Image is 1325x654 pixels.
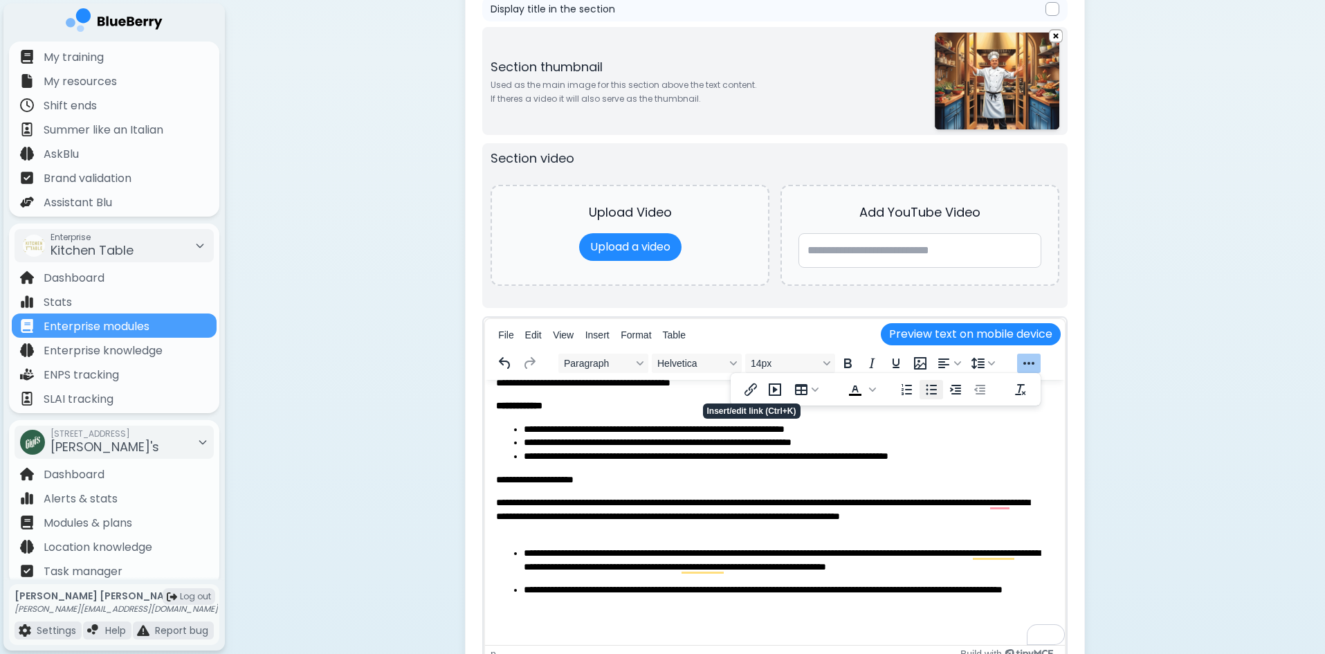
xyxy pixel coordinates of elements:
img: file icon [20,171,34,185]
p: ENPS tracking [44,367,119,383]
span: 14px [751,358,819,369]
p: Dashboard [44,270,104,287]
p: Help [105,624,126,637]
p: Settings [37,624,76,637]
button: Block Paragraph [558,354,648,373]
img: file icon [20,98,34,112]
img: company thumbnail [23,235,45,257]
img: file icon [20,122,34,136]
p: My training [44,49,104,66]
img: file icon [20,271,34,284]
span: [PERSON_NAME]'s [51,438,159,455]
body: Rich Text Area [11,11,569,102]
button: Alignment left [933,354,966,373]
img: file icon [20,564,34,578]
span: Insert [585,329,610,340]
button: Increase indent [944,380,967,399]
img: file icon [20,467,34,481]
p: Dashboard [44,466,104,483]
p: Stats [44,294,72,311]
img: file icon [20,540,34,554]
button: Table [787,380,826,399]
img: file icon [20,147,34,161]
button: Reveal or hide additional toolbar items [1017,354,1041,373]
img: file icon [20,392,34,406]
button: Decrease indent [968,380,992,399]
p: [PERSON_NAME][EMAIL_ADDRESS][DOMAIN_NAME] [15,603,218,615]
button: Clear formatting [1009,380,1032,399]
img: file icon [20,195,34,209]
p: Section video [491,149,574,168]
button: Numbered list [895,380,919,399]
p: Modules & plans [44,515,132,532]
img: file icon [20,50,34,64]
button: Insert/edit image [908,354,932,373]
button: Bullet list [920,380,943,399]
img: file icon [20,295,34,309]
img: file icon [19,624,31,637]
p: Task manager [44,563,122,580]
img: upload [1050,29,1062,44]
img: file icon [137,624,149,637]
p: Section thumbnail [491,57,757,77]
button: Preview text on mobile device [881,323,1061,345]
p: Display title in the section [491,3,615,15]
span: Kitchen Table [51,242,134,259]
p: Alerts & stats [44,491,118,507]
h3: Add YouTube Video [798,203,1041,222]
button: Font Helvetica [652,354,742,373]
span: Table [662,329,685,340]
span: File [498,329,514,340]
span: Enterprise [51,232,134,243]
span: Paragraph [564,358,632,369]
span: Log out [180,591,211,602]
p: Location knowledge [44,539,152,556]
button: Font size 14px [745,354,835,373]
iframe: Rich Text Area [485,380,1065,645]
p: My resources [44,73,117,90]
img: file icon [20,491,34,505]
span: Edit [525,329,542,340]
p: Shift ends [44,98,97,114]
img: file icon [20,516,34,529]
span: Helvetica [657,358,725,369]
img: company thumbnail [20,430,45,455]
img: company logo [66,8,163,37]
p: Enterprise knowledge [44,343,163,359]
button: Italic [860,354,884,373]
p: Enterprise modules [44,318,149,335]
button: Insert/edit link [739,380,762,399]
img: file icon [20,343,34,357]
button: Text color Black [843,380,867,399]
img: logout [167,592,177,602]
p: AskBlu [44,146,79,163]
img: file icon [20,367,34,381]
button: Text color menu [867,380,878,399]
button: Line height [967,354,1000,373]
p: Brand validation [44,170,131,187]
p: If theres a video it will also serve as the thumbnail. [491,93,757,105]
img: file icon [87,624,100,637]
img: file icon [20,319,34,333]
img: file icon [20,74,34,88]
button: Redo [518,354,541,373]
button: Bold [836,354,859,373]
h3: Upload Video [509,203,751,222]
label: Upload a video [579,233,682,261]
span: [STREET_ADDRESS] [51,428,159,439]
button: Insert/edit media [763,380,787,399]
p: [PERSON_NAME] [PERSON_NAME] [15,590,218,602]
p: SLAI tracking [44,391,113,408]
img: a4bdb311-6e7f-4d41-8ef8-0559baff9bf7-Untitled%20design%20(1).png [935,33,1059,129]
p: Used as the main image for this section above the text content. [491,80,757,91]
button: Undo [493,354,517,373]
span: View [553,329,574,340]
button: Underline [884,354,908,373]
p: Summer like an Italian [44,122,163,138]
p: Report bug [155,624,208,637]
span: Format [621,329,651,340]
p: Assistant Blu [44,194,112,211]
